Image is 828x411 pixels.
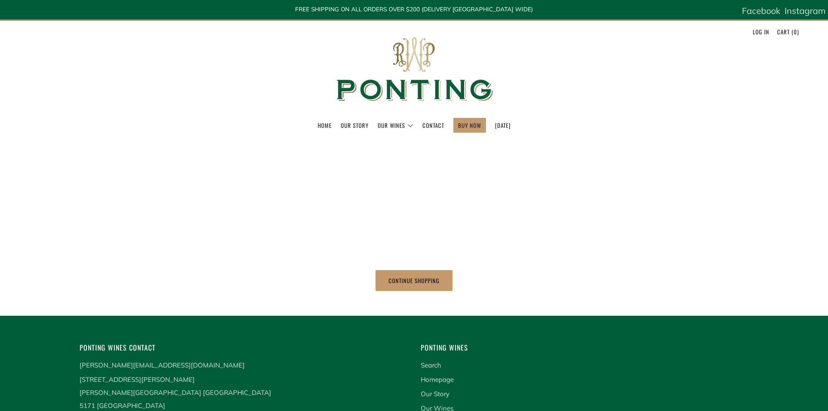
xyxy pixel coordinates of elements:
[421,361,441,369] a: Search
[421,342,749,354] h4: Ponting Wines
[777,25,799,39] a: Cart (0)
[318,118,332,132] a: Home
[742,5,780,16] span: Facebook
[458,118,481,132] a: BUY NOW
[742,2,780,20] a: Facebook
[376,270,452,291] a: Continue shopping
[378,118,413,132] a: Our Wines
[495,118,511,132] a: [DATE]
[422,118,444,132] a: Contact
[341,118,369,132] a: Our Story
[753,25,769,39] a: Log in
[785,5,826,16] span: Instagram
[80,361,245,369] a: [PERSON_NAME][EMAIL_ADDRESS][DOMAIN_NAME]
[327,21,501,118] img: Ponting Wines
[80,342,408,354] h4: Ponting Wines Contact
[421,375,454,384] a: Homepage
[785,2,826,20] a: Instagram
[421,390,449,398] a: Our Story
[794,27,797,36] span: 0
